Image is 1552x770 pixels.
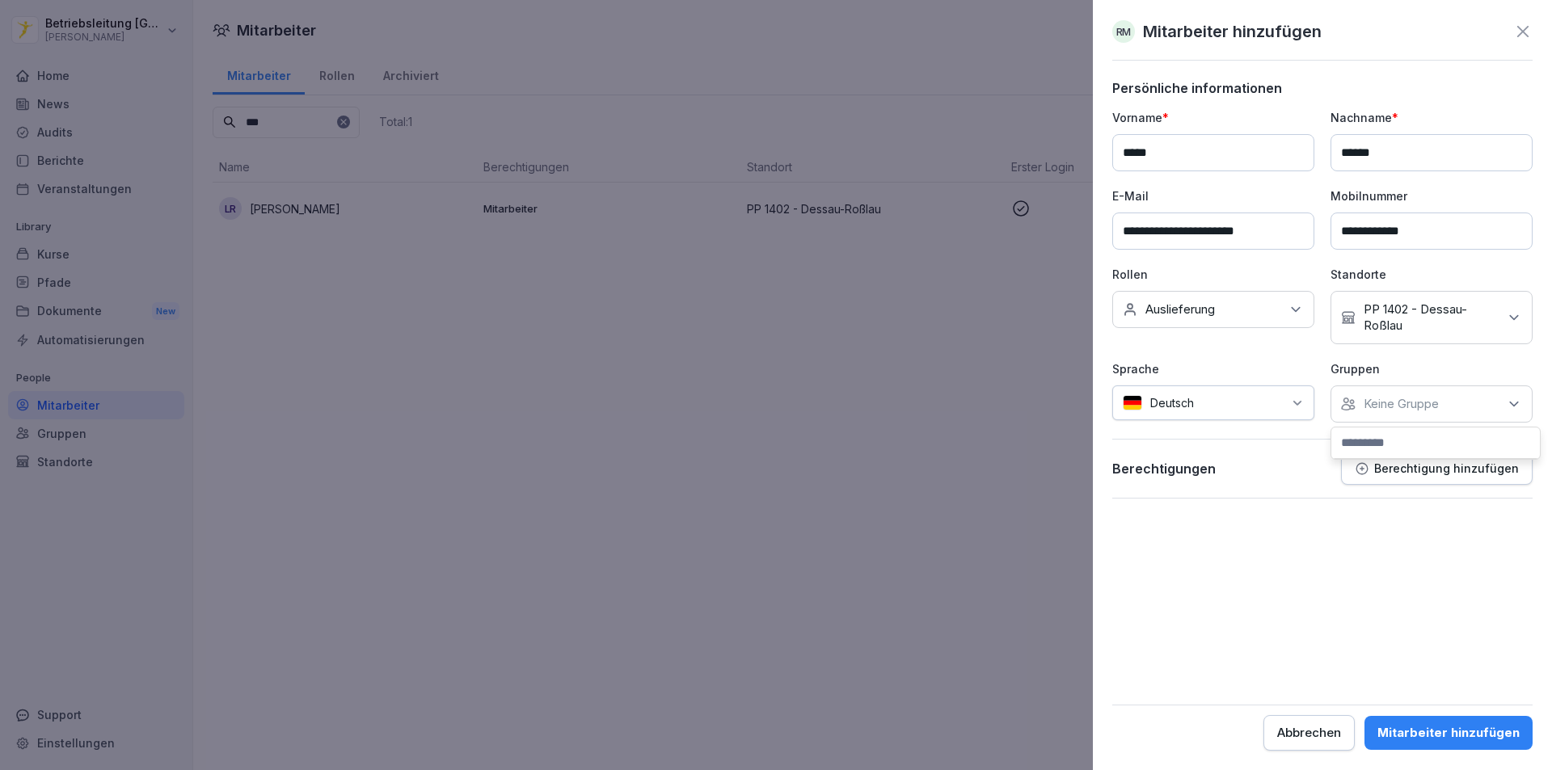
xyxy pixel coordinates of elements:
[1112,187,1314,204] p: E-Mail
[1112,385,1314,420] div: Deutsch
[1112,20,1135,43] div: RM
[1112,109,1314,126] p: Vorname
[1374,462,1519,475] p: Berechtigung hinzufügen
[1277,724,1341,742] div: Abbrechen
[1331,109,1533,126] p: Nachname
[1112,80,1533,96] p: Persönliche informationen
[1331,266,1533,283] p: Standorte
[1123,395,1142,410] img: de.svg
[1263,715,1355,751] button: Abbrechen
[1331,187,1533,204] p: Mobilnummer
[1112,360,1314,377] p: Sprache
[1143,19,1322,44] p: Mitarbeiter hinzufügen
[1364,396,1439,412] p: Keine Gruppe
[1331,360,1533,377] p: Gruppen
[1364,716,1533,750] button: Mitarbeiter hinzufügen
[1145,301,1215,318] p: Auslieferung
[1364,301,1498,334] p: PP 1402 - Dessau-Roßlau
[1112,266,1314,283] p: Rollen
[1341,452,1533,485] button: Berechtigung hinzufügen
[1112,461,1216,477] p: Berechtigungen
[1377,724,1520,742] div: Mitarbeiter hinzufügen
